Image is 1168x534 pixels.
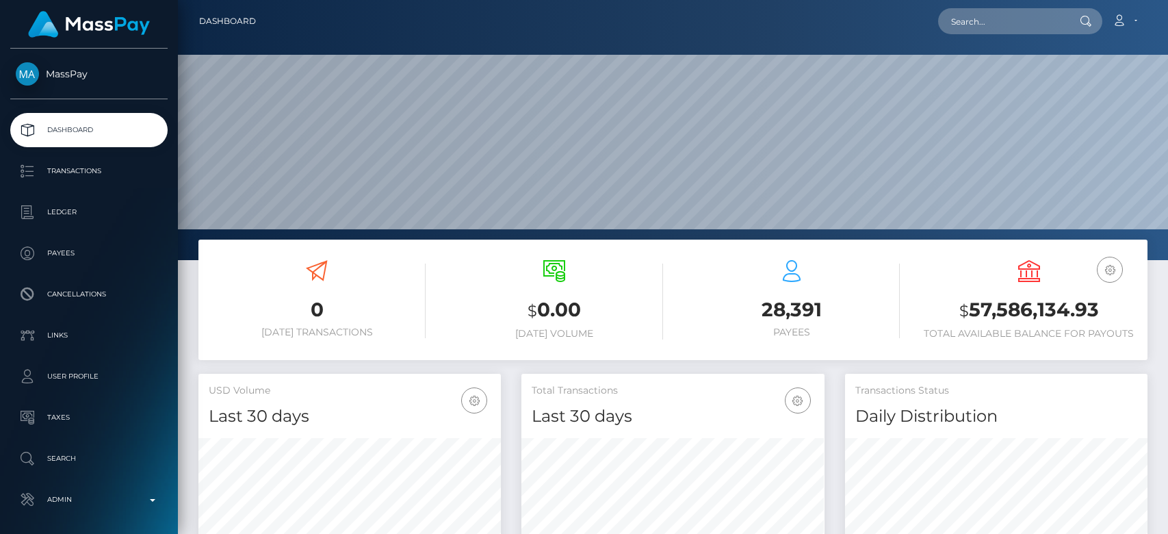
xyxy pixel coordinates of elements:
[16,489,162,510] p: Admin
[28,11,150,38] img: MassPay Logo
[959,301,969,320] small: $
[16,325,162,346] p: Links
[16,120,162,140] p: Dashboard
[10,359,168,394] a: User Profile
[16,448,162,469] p: Search
[920,296,1137,325] h3: 57,586,134.93
[209,327,426,338] h6: [DATE] Transactions
[16,62,39,86] img: MassPay
[10,154,168,188] a: Transactions
[855,405,1137,429] h4: Daily Distribution
[10,318,168,353] a: Links
[10,400,168,435] a: Taxes
[209,296,426,323] h3: 0
[920,328,1137,340] h6: Total Available Balance for Payouts
[10,442,168,476] a: Search
[16,407,162,428] p: Taxes
[938,8,1067,34] input: Search...
[532,405,814,429] h4: Last 30 days
[16,161,162,181] p: Transactions
[16,202,162,222] p: Ledger
[209,405,491,429] h4: Last 30 days
[446,296,663,325] h3: 0.00
[16,284,162,305] p: Cancellations
[528,301,537,320] small: $
[532,384,814,398] h5: Total Transactions
[10,277,168,311] a: Cancellations
[16,243,162,264] p: Payees
[684,296,900,323] h3: 28,391
[855,384,1137,398] h5: Transactions Status
[446,328,663,340] h6: [DATE] Volume
[16,366,162,387] p: User Profile
[10,236,168,270] a: Payees
[209,384,491,398] h5: USD Volume
[10,483,168,517] a: Admin
[10,68,168,80] span: MassPay
[10,195,168,229] a: Ledger
[684,327,900,338] h6: Payees
[199,7,256,36] a: Dashboard
[10,113,168,147] a: Dashboard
